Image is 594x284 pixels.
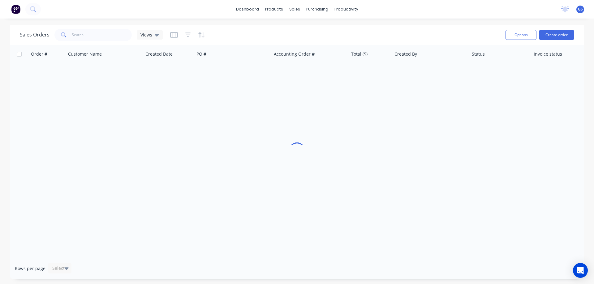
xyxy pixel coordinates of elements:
[52,265,68,271] div: Select...
[303,5,331,14] div: purchasing
[31,51,47,57] div: Order #
[286,5,303,14] div: sales
[11,5,20,14] img: Factory
[578,6,583,12] span: GS
[506,30,536,40] button: Options
[539,30,574,40] button: Create order
[394,51,417,57] div: Created By
[351,51,368,57] div: Total ($)
[196,51,206,57] div: PO #
[331,5,361,14] div: productivity
[573,263,588,278] div: Open Intercom Messenger
[534,51,562,57] div: Invoice status
[233,5,262,14] a: dashboard
[68,51,102,57] div: Customer Name
[15,265,45,272] span: Rows per page
[145,51,173,57] div: Created Date
[72,29,132,41] input: Search...
[20,32,49,38] h1: Sales Orders
[140,32,152,38] span: Views
[472,51,485,57] div: Status
[262,5,286,14] div: products
[274,51,315,57] div: Accounting Order #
